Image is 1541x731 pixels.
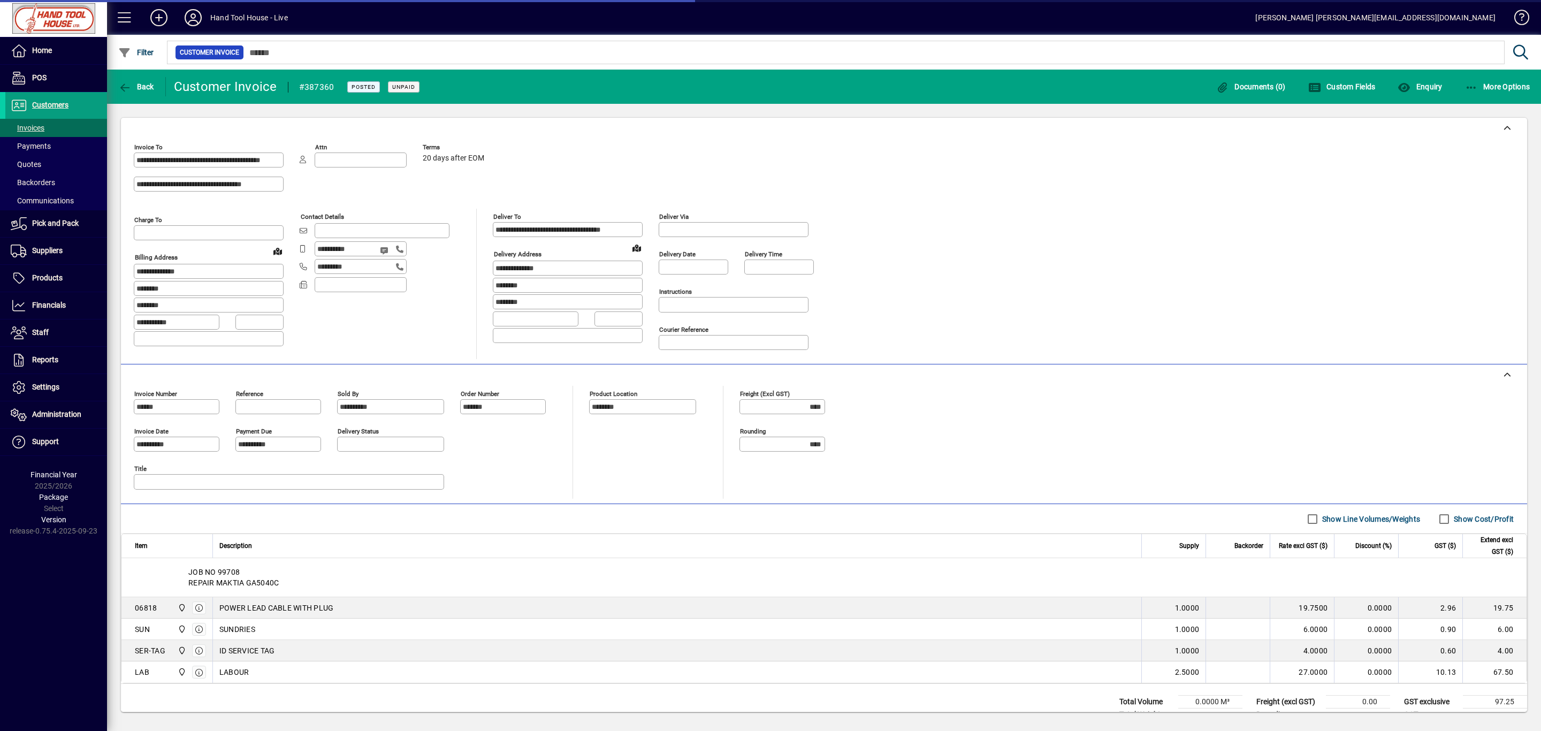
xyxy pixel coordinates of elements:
[219,624,255,635] span: SUNDRIES
[493,213,521,220] mat-label: Deliver To
[315,143,327,151] mat-label: Attn
[1462,661,1527,683] td: 67.50
[1465,82,1530,91] span: More Options
[11,178,55,187] span: Backorders
[392,83,415,90] span: Unpaid
[1462,77,1533,96] button: More Options
[1435,540,1456,552] span: GST ($)
[175,623,187,635] span: Frankton
[1306,77,1378,96] button: Custom Fields
[219,540,252,552] span: Description
[116,77,157,96] button: Back
[1320,514,1420,524] label: Show Line Volumes/Weights
[236,390,263,398] mat-label: Reference
[11,160,41,169] span: Quotes
[372,238,398,263] button: Send SMS
[1178,696,1242,709] td: 0.0000 M³
[659,213,689,220] mat-label: Deliver via
[1114,696,1178,709] td: Total Volume
[134,143,163,151] mat-label: Invoice To
[1216,82,1286,91] span: Documents (0)
[1175,624,1200,635] span: 1.0000
[175,645,187,657] span: Frankton
[1179,540,1199,552] span: Supply
[1277,603,1328,613] div: 19.7500
[1277,645,1328,656] div: 4.0000
[1326,709,1390,721] td: 0.00
[32,437,59,446] span: Support
[1399,709,1463,721] td: GST
[1326,696,1390,709] td: 0.00
[176,8,210,27] button: Profile
[30,470,77,479] span: Financial Year
[5,210,107,237] a: Pick and Pack
[1279,540,1328,552] span: Rate excl GST ($)
[1334,661,1398,683] td: 0.0000
[135,540,148,552] span: Item
[745,250,782,258] mat-label: Delivery time
[32,273,63,282] span: Products
[1175,667,1200,677] span: 2.5000
[5,238,107,264] a: Suppliers
[1114,709,1178,721] td: Total Weight
[121,558,1527,597] div: JOB NO 99708 REPAIR MAKTIA GA5040C
[659,250,696,258] mat-label: Delivery date
[1398,619,1462,640] td: 0.90
[32,246,63,255] span: Suppliers
[175,666,187,678] span: Frankton
[174,78,277,95] div: Customer Invoice
[5,429,107,455] a: Support
[134,465,147,473] mat-label: Title
[135,603,157,613] div: 06818
[1469,534,1513,558] span: Extend excl GST ($)
[269,242,286,260] a: View on map
[135,645,165,656] div: SER-TAG
[107,77,166,96] app-page-header-button: Back
[5,37,107,64] a: Home
[1398,597,1462,619] td: 2.96
[180,47,239,58] span: Customer Invoice
[1175,603,1200,613] span: 1.0000
[1214,77,1288,96] button: Documents (0)
[740,390,790,398] mat-label: Freight (excl GST)
[11,124,44,132] span: Invoices
[1399,696,1463,709] td: GST exclusive
[1251,696,1326,709] td: Freight (excl GST)
[5,292,107,319] a: Financials
[175,602,187,614] span: Frankton
[1463,709,1527,721] td: 14.59
[1452,514,1514,524] label: Show Cost/Profit
[32,328,49,337] span: Staff
[338,390,358,398] mat-label: Sold by
[32,355,58,364] span: Reports
[423,144,487,151] span: Terms
[628,239,645,256] a: View on map
[1463,696,1527,709] td: 97.25
[1178,709,1242,721] td: 0.0000 Kg
[1277,624,1328,635] div: 6.0000
[210,9,288,26] div: Hand Tool House - Live
[423,154,484,163] span: 20 days after EOM
[1255,9,1496,26] div: [PERSON_NAME] [PERSON_NAME][EMAIL_ADDRESS][DOMAIN_NAME]
[5,347,107,374] a: Reports
[135,667,149,677] div: LAB
[5,401,107,428] a: Administration
[5,65,107,92] a: POS
[39,493,68,501] span: Package
[219,667,249,677] span: LABOUR
[1334,597,1398,619] td: 0.0000
[118,82,154,91] span: Back
[5,119,107,137] a: Invoices
[32,219,79,227] span: Pick and Pack
[134,428,169,435] mat-label: Invoice date
[134,390,177,398] mat-label: Invoice number
[461,390,499,398] mat-label: Order number
[352,83,376,90] span: Posted
[1308,82,1376,91] span: Custom Fields
[1398,661,1462,683] td: 10.13
[299,79,334,96] div: #387360
[41,515,66,524] span: Version
[1462,619,1527,640] td: 6.00
[32,301,66,309] span: Financials
[32,46,52,55] span: Home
